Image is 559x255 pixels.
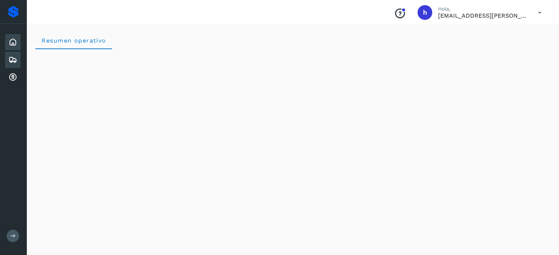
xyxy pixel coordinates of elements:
div: Embarques [5,52,21,68]
div: Cuentas por cobrar [5,69,21,85]
p: Hola, [438,6,526,12]
div: Inicio [5,34,21,50]
p: hpichardo@karesan.com.mx [438,12,526,19]
span: Resumen operativo [41,37,106,44]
